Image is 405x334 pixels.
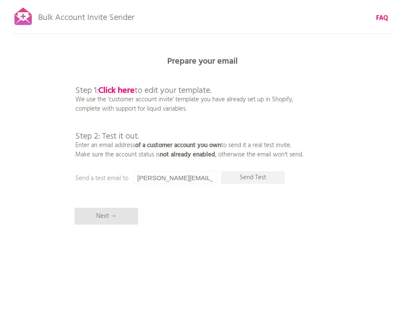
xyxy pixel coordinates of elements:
p: Bulk Account Invite Sender [38,5,134,26]
p: Next → [75,208,138,225]
b: not already enabled [160,150,215,160]
a: FAQ [376,14,388,23]
p: Send Test [221,171,285,184]
b: of a customer account you own [135,140,221,150]
p: Send a test email to [75,174,245,183]
b: FAQ [376,13,388,23]
span: Step 2: Test it out. [75,130,139,143]
span: Step 1: to edit your template. [75,84,211,97]
p: We use the 'customer account invite' template you have already set up in Shopify, complete with s... [75,68,303,159]
b: Prepare your email [167,55,238,68]
a: Click here [98,84,135,97]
